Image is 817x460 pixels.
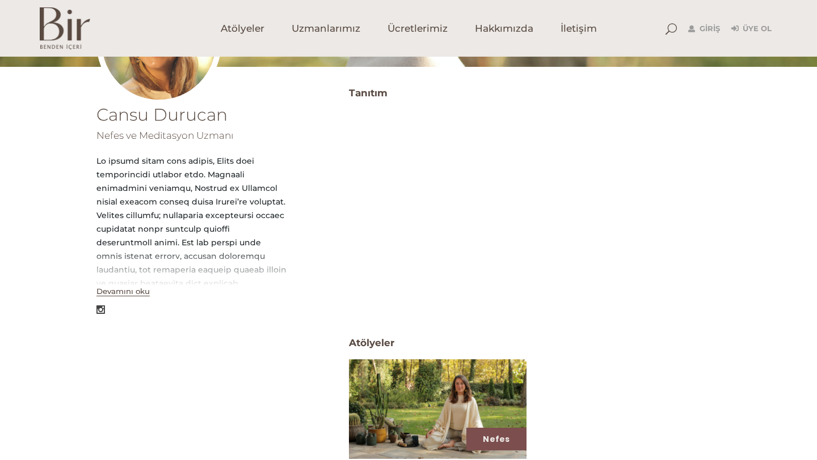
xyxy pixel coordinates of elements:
span: Uzmanlarımız [292,22,360,35]
span: İletişim [561,22,597,35]
a: Üye Ol [731,22,772,36]
span: Hakkımızda [475,22,533,35]
span: Ücretlerimiz [388,22,448,35]
button: Devamını oku [96,287,150,296]
a: Nefes [483,433,509,445]
span: Atölyeler [221,22,264,35]
span: Nefes ve Meditasyon Uzmanı [96,130,233,141]
h3: Tanıtım [349,84,721,102]
a: Giriş [688,22,720,36]
span: Atölyeler [349,317,394,352]
h1: Cansu Durucan [96,107,287,123]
